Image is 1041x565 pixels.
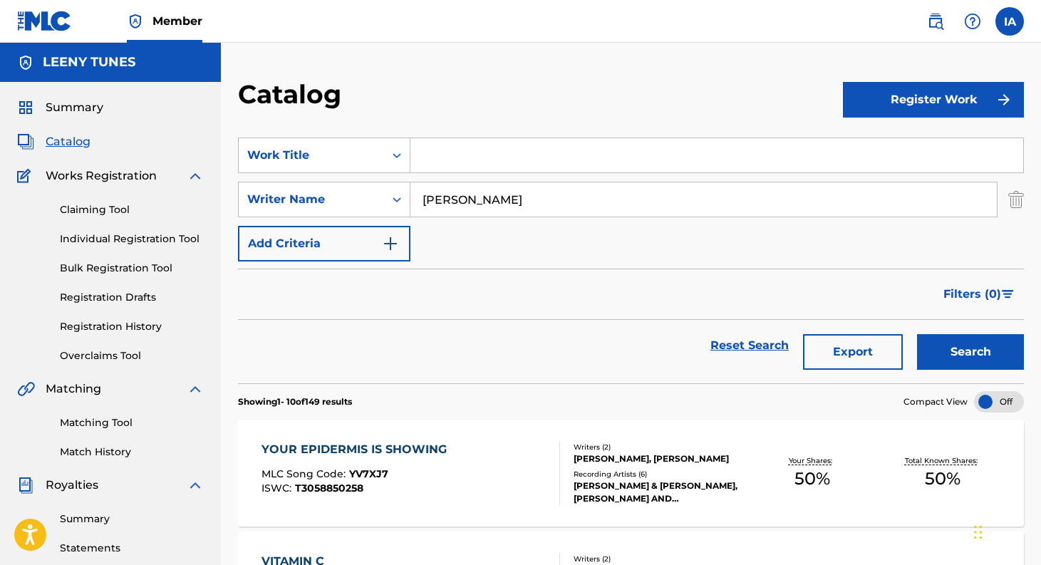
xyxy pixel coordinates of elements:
img: f7272a7cc735f4ea7f67.svg [995,91,1012,108]
div: Writer Name [247,191,376,208]
div: Help [958,7,987,36]
span: ISWC : [261,482,295,494]
button: Search [917,334,1024,370]
img: Catalog [17,133,34,150]
h2: Catalog [238,78,348,110]
a: Overclaims Tool [60,348,204,363]
button: Add Criteria [238,226,410,261]
img: Top Rightsholder [127,13,144,30]
div: [PERSON_NAME] & [PERSON_NAME], [PERSON_NAME] AND [PERSON_NAME], [PERSON_NAME] AND [PERSON_NAME], ... [574,480,747,505]
div: YOUR EPIDERMIS IS SHOWING [261,441,454,458]
span: Compact View [903,395,968,408]
a: Individual Registration Tool [60,232,204,247]
a: YOUR EPIDERMIS IS SHOWINGMLC Song Code:YV7XJ7ISWC:T3058850258Writers (2)[PERSON_NAME], [PERSON_NA... [238,420,1024,527]
span: T3058850258 [295,482,363,494]
div: [PERSON_NAME], [PERSON_NAME] [574,452,747,465]
span: Member [152,13,202,29]
button: Filters (0) [935,276,1024,312]
img: 9d2ae6d4665cec9f34b9.svg [382,235,399,252]
a: Bulk Registration Tool [60,261,204,276]
div: Writers ( 2 ) [574,554,747,564]
span: Works Registration [46,167,157,185]
a: Statements [60,541,204,556]
div: Drag [974,511,983,554]
a: Registration Drafts [60,290,204,305]
a: Public Search [921,7,950,36]
img: help [964,13,981,30]
img: Works Registration [17,167,36,185]
div: User Menu [995,7,1024,36]
div: Recording Artists ( 6 ) [574,469,747,480]
h5: LEENY TUNES [43,54,135,71]
img: Accounts [17,54,34,71]
a: Registration History [60,319,204,334]
img: filter [1002,290,1014,299]
a: Match History [60,445,204,460]
img: expand [187,167,204,185]
button: Export [803,334,903,370]
p: Total Known Shares: [905,455,981,466]
span: YV7XJ7 [349,467,388,480]
span: Matching [46,380,101,398]
a: Reset Search [703,330,796,361]
p: Showing 1 - 10 of 149 results [238,395,352,408]
span: 50 % [925,466,960,492]
a: Summary [60,512,204,527]
iframe: Chat Widget [970,497,1041,565]
a: SummarySummary [17,99,103,116]
span: Catalog [46,133,90,150]
img: Royalties [17,477,34,494]
a: CatalogCatalog [17,133,90,150]
iframe: Resource Center [1001,360,1041,475]
div: Work Title [247,147,376,164]
img: search [927,13,944,30]
img: Matching [17,380,35,398]
a: Claiming Tool [60,202,204,217]
p: Your Shares: [789,455,836,466]
img: MLC Logo [17,11,72,31]
span: 50 % [794,466,830,492]
span: Filters ( 0 ) [943,286,1001,303]
img: Delete Criterion [1008,182,1024,217]
img: Summary [17,99,34,116]
span: Royalties [46,477,98,494]
img: expand [187,477,204,494]
a: Matching Tool [60,415,204,430]
form: Search Form [238,138,1024,383]
span: MLC Song Code : [261,467,349,480]
img: expand [187,380,204,398]
button: Register Work [843,82,1024,118]
div: Writers ( 2 ) [574,442,747,452]
span: Summary [46,99,103,116]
